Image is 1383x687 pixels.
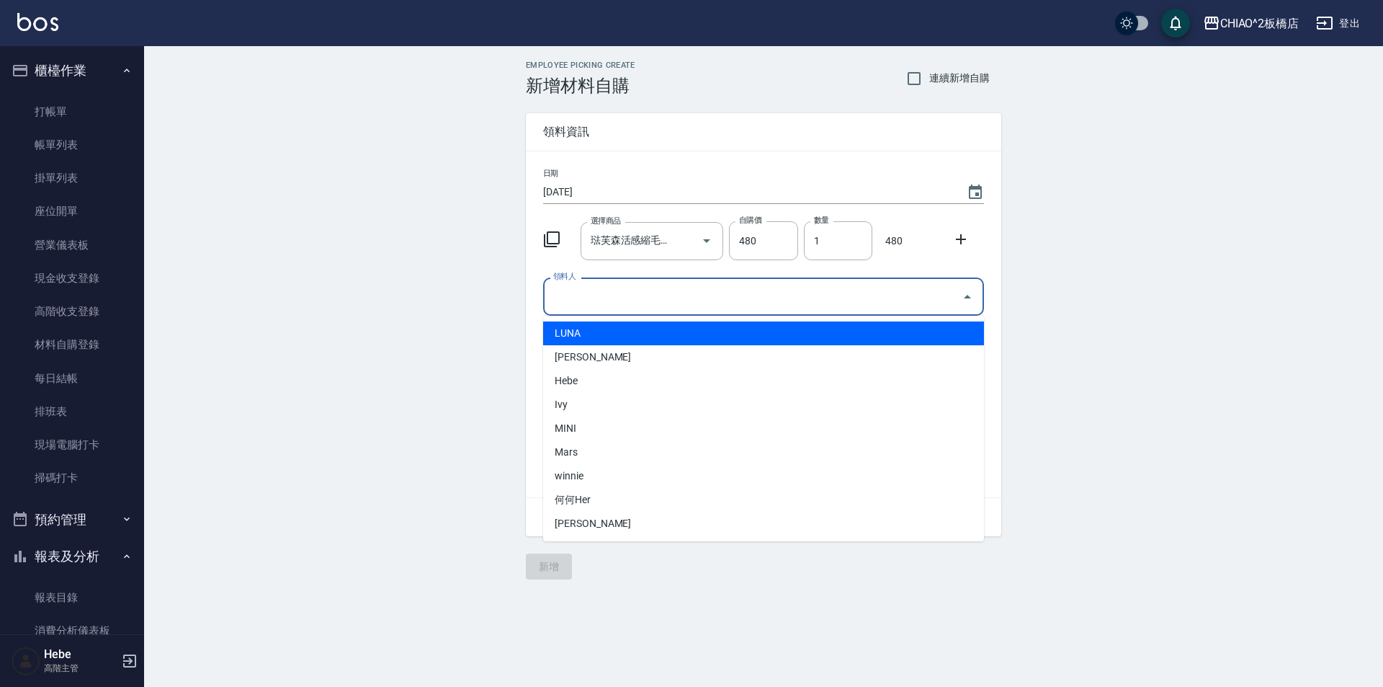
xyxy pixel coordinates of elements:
li: Ivy [543,393,984,417]
h2: Employee Picking Create [526,61,635,70]
div: CHIAO^2板橋店 [1220,14,1299,32]
img: Person [12,647,40,675]
button: 預約管理 [6,501,138,538]
span: 領料資訊 [543,125,984,139]
button: Close [956,285,979,309]
label: 自購價 [739,215,761,226]
span: 連續新增自購 [929,71,990,86]
button: Open [695,229,718,252]
a: 現金收支登錄 [6,262,138,295]
li: LUNA [543,322,984,345]
li: Mars [543,440,984,464]
a: 材料自購登錄 [6,328,138,361]
button: 報表及分析 [6,538,138,575]
div: 合計： 480 [526,498,1001,536]
a: 打帳單 [6,95,138,128]
li: [PERSON_NAME] [543,345,984,369]
h3: 新增材料自購 [526,76,635,96]
h5: Hebe [44,647,117,662]
a: 排班表 [6,395,138,428]
li: MINI [543,417,984,440]
button: 登出 [1310,10,1366,37]
p: 480 [878,234,910,249]
a: 座位開單 [6,195,138,228]
li: Hebe [543,369,984,393]
li: [PERSON_NAME] [543,512,984,536]
p: 高階主管 [44,662,117,675]
li: 何何Her [543,488,984,512]
img: Logo [17,13,58,31]
a: 營業儀表板 [6,229,138,262]
button: 櫃檯作業 [6,52,138,89]
label: 領料人 [553,271,576,282]
a: 帳單列表 [6,128,138,161]
a: 高階收支登錄 [6,295,138,328]
a: 掛單列表 [6,161,138,195]
a: 消費分析儀表板 [6,614,138,647]
a: 每日結帳 [6,362,138,395]
button: save [1161,9,1190,37]
a: 報表目錄 [6,581,138,614]
li: winnie [543,464,984,488]
a: 掃碼打卡 [6,461,138,495]
label: 選擇商品 [591,216,621,226]
button: CHIAO^2板橋店 [1197,9,1305,38]
button: Choose date, selected date is 2025-08-14 [958,175,993,210]
input: YYYY/MM/DD [543,180,952,204]
a: 現場電腦打卡 [6,428,138,461]
label: 日期 [543,168,558,179]
label: 數量 [814,215,829,226]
